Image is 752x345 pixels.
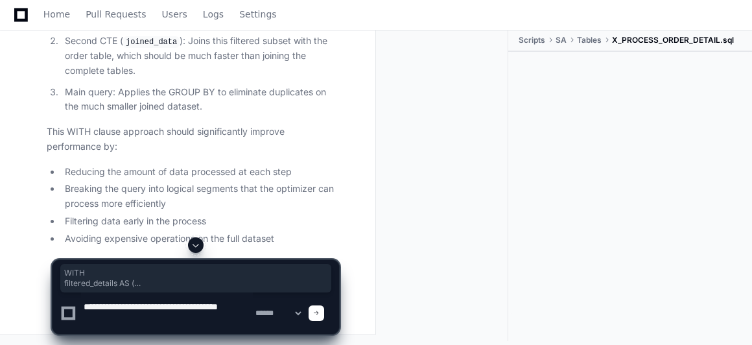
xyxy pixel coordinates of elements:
[239,10,276,18] span: Settings
[556,35,567,45] span: SA
[61,165,339,180] li: Reducing the amount of data processed at each step
[203,10,224,18] span: Logs
[86,10,146,18] span: Pull Requests
[519,35,545,45] span: Scripts
[64,268,327,289] span: WITH filtered_details AS ( -- Pre-filter order details to get only records with non-null MIN SELE...
[43,10,70,18] span: Home
[65,85,339,115] p: Main query: Applies the GROUP BY to eliminate duplicates on the much smaller joined dataset.
[612,35,734,45] span: X_PROCESS_ORDER_DETAIL.sql
[123,36,180,48] code: joined_data
[47,125,339,154] p: This WITH clause approach should significantly improve performance by:
[61,214,339,229] li: Filtering data early in the process
[577,35,602,45] span: Tables
[65,34,339,78] p: Second CTE ( ): Joins this filtered subset with the order table, which should be much faster than...
[61,232,339,246] li: Avoiding expensive operations on the full dataset
[162,10,187,18] span: Users
[61,182,339,211] li: Breaking the query into logical segments that the optimizer can process more efficiently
